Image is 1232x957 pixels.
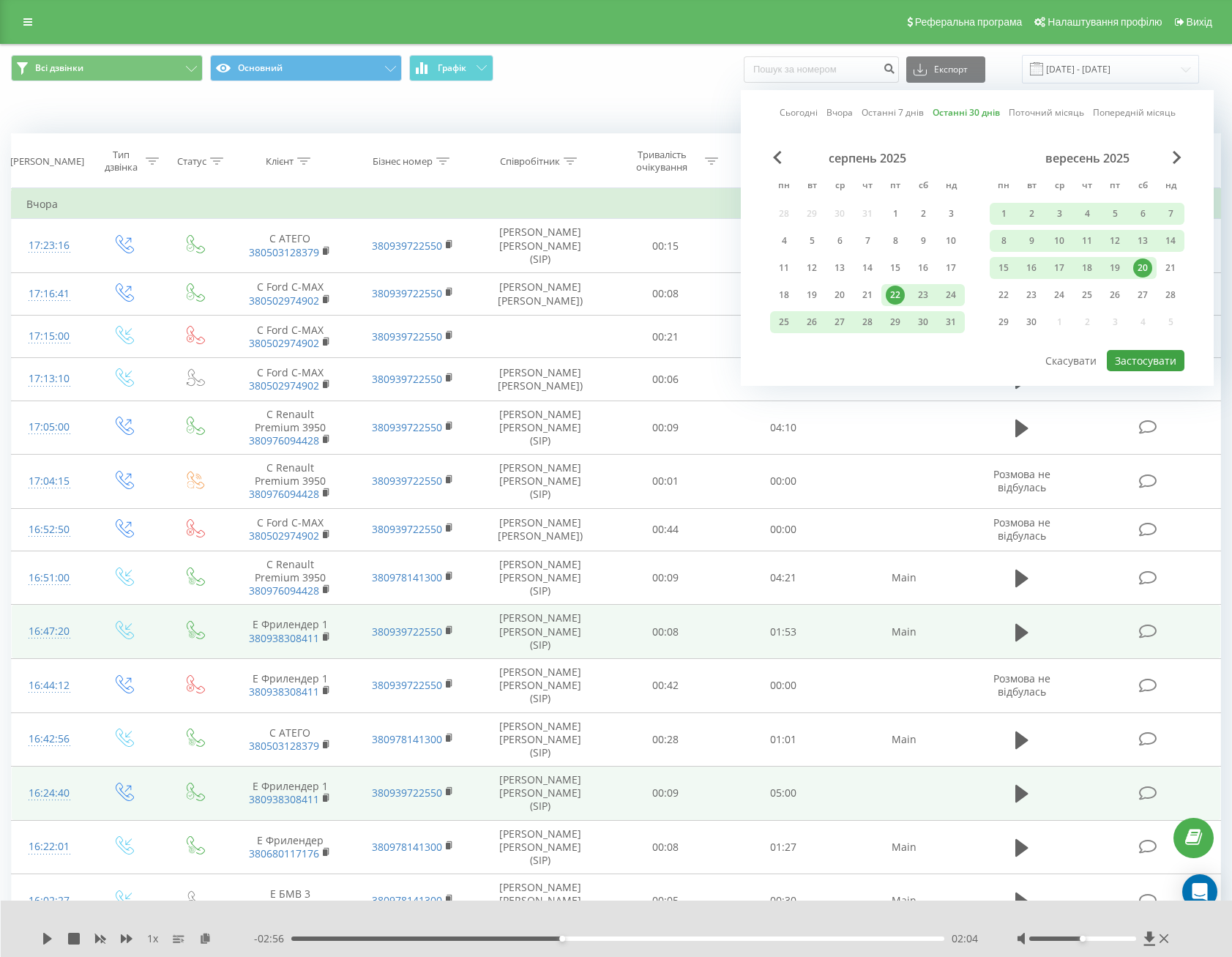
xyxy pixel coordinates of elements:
td: 00:01 [606,455,724,509]
abbr: четвер [1076,176,1098,198]
div: сб 2 серп 2025 р. [909,203,937,225]
div: чт 28 серп 2025 р. [854,311,881,333]
div: 16:02:27 [26,887,72,915]
span: Графік [438,63,466,73]
div: 2 [914,204,933,223]
div: сб 6 вер 2025 р. [1129,203,1157,225]
div: 24 [941,286,960,305]
td: 03:27 [725,272,843,315]
button: Застосувати [1107,350,1184,371]
abbr: четвер [856,176,878,198]
span: Розмова не відбулась [993,515,1050,543]
div: 31 [941,313,960,332]
div: 25 [1078,286,1097,305]
div: 23 [914,286,933,305]
div: 21 [1161,258,1180,278]
td: 00:00 [725,316,843,358]
div: 4 [1078,204,1097,223]
a: 380939722550 [372,786,442,800]
td: 01:38 [725,358,843,401]
div: 17:15:00 [26,322,72,351]
td: С Ford C-MAX [228,272,351,315]
a: Поточний місяць [1009,105,1084,119]
span: - 02:56 [254,931,291,946]
td: 00:05 [606,874,724,928]
td: [PERSON_NAME] [PERSON_NAME]) [474,358,607,401]
td: [PERSON_NAME] [PERSON_NAME] (SIP) [474,820,607,874]
div: 27 [830,313,849,332]
td: [PERSON_NAME] [PERSON_NAME] (SIP) [474,874,607,928]
span: Previous Month [773,151,782,164]
div: пт 8 серп 2025 р. [881,230,909,252]
span: Розмова не відбулась [993,467,1050,494]
div: вт 16 вер 2025 р. [1018,257,1045,279]
td: [PERSON_NAME] [PERSON_NAME]) [474,272,607,315]
div: нд 24 серп 2025 р. [937,284,965,306]
td: Е Фрилендер 1 [228,605,351,659]
abbr: п’ятниця [884,176,906,198]
td: 01:53 [725,605,843,659]
a: 380976094428 [249,584,319,597]
td: Main [843,820,966,874]
button: Експорт [906,56,985,83]
a: 380938308411 [249,631,319,645]
td: 04:21 [725,551,843,605]
div: 28 [1161,286,1180,305]
div: вт 12 серп 2025 р. [798,257,826,279]
div: пт 22 серп 2025 р. [881,284,909,306]
div: 7 [1161,204,1180,223]
div: сб 13 вер 2025 р. [1129,230,1157,252]
td: 03:19 [725,219,843,273]
div: нд 10 серп 2025 р. [937,230,965,252]
abbr: субота [912,176,934,198]
div: 13 [1133,231,1152,250]
a: 380502974902 [249,294,319,308]
div: [PERSON_NAME] [10,155,84,168]
div: ср 3 вер 2025 р. [1045,203,1073,225]
abbr: вівторок [1020,176,1042,198]
div: 28 [858,313,877,332]
div: сб 9 серп 2025 р. [909,230,937,252]
div: Тип дзвінка [100,149,142,174]
td: С АТЕГО [228,712,351,767]
div: 6 [830,231,849,250]
td: 00:15 [606,219,724,273]
div: пт 12 вер 2025 р. [1101,230,1129,252]
div: 5 [1105,204,1124,223]
div: чт 25 вер 2025 р. [1073,284,1101,306]
td: 05:00 [725,767,843,821]
div: чт 14 серп 2025 р. [854,257,881,279]
button: Скасувати [1037,350,1105,371]
td: 00:21 [606,316,724,358]
td: [PERSON_NAME] [PERSON_NAME] (SIP) [474,401,607,455]
a: 380938308411 [249,792,319,806]
div: чт 11 вер 2025 р. [1073,230,1101,252]
div: 2 [1022,204,1041,223]
a: Попередній місяць [1093,105,1176,119]
td: 01:01 [725,712,843,767]
a: Вчора [826,105,853,119]
div: 4 [774,231,794,250]
div: Статус [177,155,206,168]
div: Accessibility label [559,936,565,942]
abbr: понеділок [993,176,1015,198]
div: 15 [994,258,1013,278]
abbr: неділя [1160,176,1181,198]
a: 380939722550 [372,678,442,692]
div: 1 [994,204,1013,223]
a: Останні 7 днів [862,105,924,119]
div: 19 [1105,258,1124,278]
a: 380939722550 [372,474,442,488]
div: нд 7 вер 2025 р. [1157,203,1184,225]
div: 16:44:12 [26,671,72,700]
div: нд 21 вер 2025 р. [1157,257,1184,279]
td: С Ford C-MAX [228,316,351,358]
div: 22 [886,286,905,305]
div: Клієнт [266,155,294,168]
a: 380939722550 [372,372,442,386]
div: 17 [941,258,960,278]
a: 380976094428 [249,433,319,447]
td: Вчора [12,190,1221,219]
div: 18 [774,286,794,305]
div: 9 [914,231,933,250]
